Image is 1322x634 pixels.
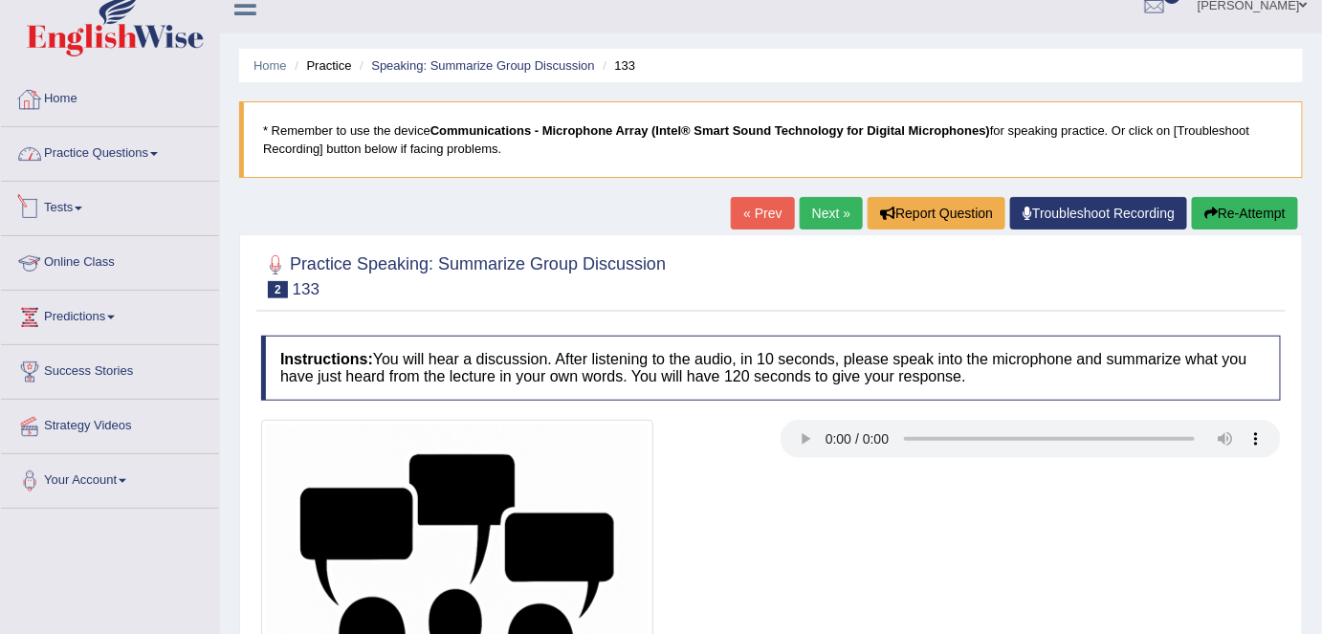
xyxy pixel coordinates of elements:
[253,58,287,73] a: Home
[293,280,319,298] small: 133
[1,291,219,339] a: Predictions
[1,127,219,175] a: Practice Questions
[430,123,990,138] b: Communications - Microphone Array (Intel® Smart Sound Technology for Digital Microphones)
[868,197,1005,230] button: Report Question
[268,281,288,298] span: 2
[261,336,1281,400] h4: You will hear a discussion. After listening to the audio, in 10 seconds, please speak into the mi...
[280,351,373,367] b: Instructions:
[598,56,635,75] li: 133
[290,56,351,75] li: Practice
[1,454,219,502] a: Your Account
[1010,197,1187,230] a: Troubleshoot Recording
[371,58,594,73] a: Speaking: Summarize Group Discussion
[1,236,219,284] a: Online Class
[1192,197,1298,230] button: Re-Attempt
[1,182,219,230] a: Tests
[1,73,219,120] a: Home
[239,101,1303,178] blockquote: * Remember to use the device for speaking practice. Or click on [Troubleshoot Recording] button b...
[800,197,863,230] a: Next »
[1,400,219,448] a: Strategy Videos
[1,345,219,393] a: Success Stories
[261,251,666,298] h2: Practice Speaking: Summarize Group Discussion
[731,197,794,230] a: « Prev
